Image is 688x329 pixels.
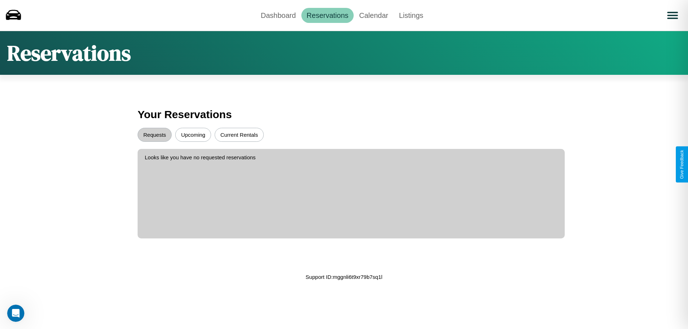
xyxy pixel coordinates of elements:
[306,272,382,282] p: Support ID: mggnli6t9xr79b7sq1l
[138,128,172,142] button: Requests
[679,150,684,179] div: Give Feedback
[145,153,558,162] p: Looks like you have no requested reservations
[7,38,131,68] h1: Reservations
[354,8,393,23] a: Calendar
[175,128,211,142] button: Upcoming
[138,105,550,124] h3: Your Reservations
[663,5,683,25] button: Open menu
[215,128,264,142] button: Current Rentals
[301,8,354,23] a: Reservations
[7,305,24,322] iframe: Intercom live chat
[255,8,301,23] a: Dashboard
[393,8,429,23] a: Listings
